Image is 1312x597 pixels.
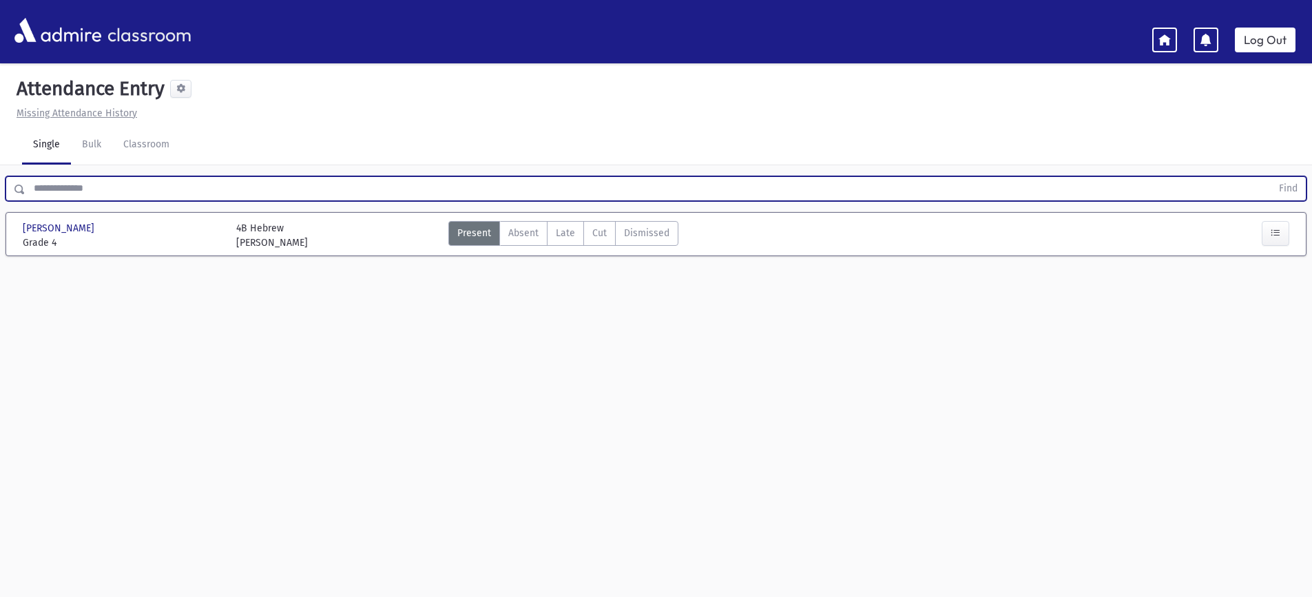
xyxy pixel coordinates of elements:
a: Single [22,126,71,165]
span: Dismissed [624,226,669,240]
div: AttTypes [448,221,678,250]
div: 4B Hebrew [PERSON_NAME] [236,221,308,250]
a: Bulk [71,126,112,165]
button: Find [1271,177,1306,200]
span: Grade 4 [23,235,222,250]
span: Late [556,226,575,240]
span: Present [457,226,491,240]
a: Missing Attendance History [11,107,137,119]
a: Log Out [1235,28,1295,52]
h5: Attendance Entry [11,77,165,101]
span: classroom [105,12,191,49]
span: [PERSON_NAME] [23,221,97,235]
span: Cut [592,226,607,240]
img: AdmirePro [11,14,105,46]
span: Absent [508,226,539,240]
a: Classroom [112,126,180,165]
u: Missing Attendance History [17,107,137,119]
